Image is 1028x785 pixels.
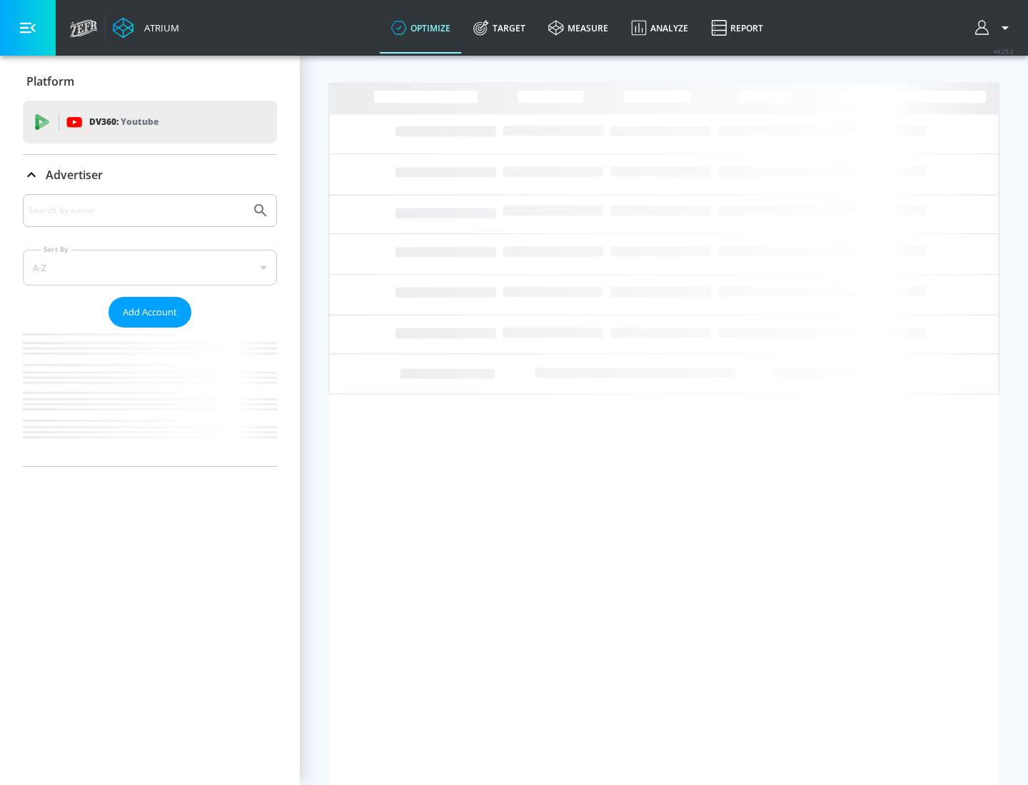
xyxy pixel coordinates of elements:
button: Add Account [109,297,191,328]
a: optimize [380,2,462,54]
a: measure [537,2,620,54]
p: Youtube [121,114,158,129]
p: Platform [26,74,74,89]
span: v 4.25.2 [994,47,1014,55]
a: Report [700,2,775,54]
div: Atrium [138,21,179,34]
span: Add Account [123,304,177,320]
nav: list of Advertiser [23,328,277,466]
div: Advertiser [23,155,277,195]
a: Atrium [113,17,179,39]
a: Analyze [620,2,700,54]
p: DV360: [89,114,158,130]
div: A-Z [23,250,277,285]
input: Search by name [29,201,245,220]
div: Advertiser [23,194,277,466]
a: Target [462,2,537,54]
div: DV360: Youtube [23,101,277,143]
div: Platform [23,61,277,101]
label: Sort By [41,245,71,254]
p: Advertiser [46,167,103,183]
